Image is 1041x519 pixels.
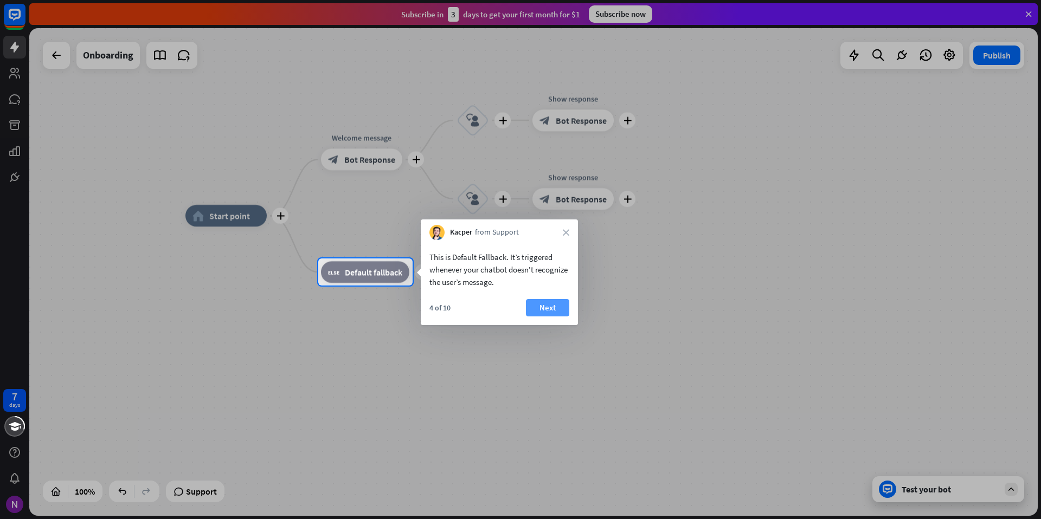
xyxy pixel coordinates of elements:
[345,267,402,277] span: Default fallback
[450,227,472,238] span: Kacper
[475,227,519,238] span: from Support
[328,267,339,277] i: block_fallback
[563,229,569,236] i: close
[429,303,451,313] div: 4 of 10
[9,4,41,37] button: Open LiveChat chat widget
[526,299,569,316] button: Next
[429,251,569,288] div: This is Default Fallback. It’s triggered whenever your chatbot doesn't recognize the user’s message.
